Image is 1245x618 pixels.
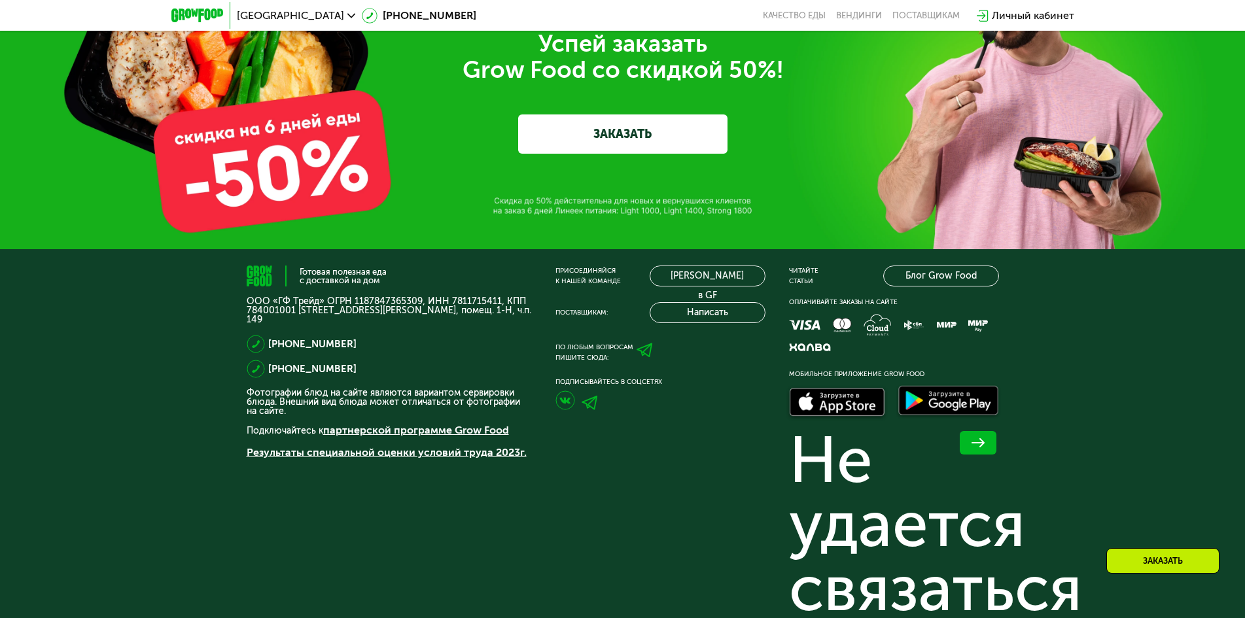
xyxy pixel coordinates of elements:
[300,267,387,284] div: Готовая полезная еда с доставкой на дом
[1106,548,1219,574] div: Заказать
[518,114,728,154] a: ЗАКАЗАТЬ
[895,383,1002,421] img: Доступно в Google Play
[555,307,608,318] div: Поставщикам:
[247,446,527,458] a: Результаты специальной оценки условий труда 2023г.
[789,266,818,286] div: Читайте статьи
[237,10,344,21] span: [GEOGRAPHIC_DATA]
[992,8,1074,24] div: Личный кабинет
[268,336,357,352] a: [PHONE_NUMBER]
[555,342,633,363] div: По любым вопросам пишите сюда:
[256,31,989,83] div: Успей заказать Grow Food со скидкой 50%!
[555,266,621,286] div: Присоединяйся к нашей команде
[789,369,999,379] div: Мобильное приложение Grow Food
[763,10,826,21] a: Качество еды
[362,8,476,24] a: [PHONE_NUMBER]
[883,266,999,286] a: Блог Grow Food
[323,424,509,436] a: партнерской программе Grow Food
[247,297,532,324] p: ООО «ГФ Трейд» ОГРН 1187847365309, ИНН 7811715411, КПП 784001001 [STREET_ADDRESS][PERSON_NAME], п...
[650,266,765,286] a: [PERSON_NAME] в GF
[892,10,960,21] div: поставщикам
[555,377,765,387] div: Подписывайтесь в соцсетях
[247,422,532,438] p: Подключайтесь к
[247,388,532,416] p: Фотографии блюд на сайте являются вариантом сервировки блюда. Внешний вид блюда может отличаться ...
[650,302,765,323] button: Написать
[268,361,357,377] a: [PHONE_NUMBER]
[789,297,999,307] div: Оплачивайте заказы на сайте
[836,10,882,21] a: Вендинги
